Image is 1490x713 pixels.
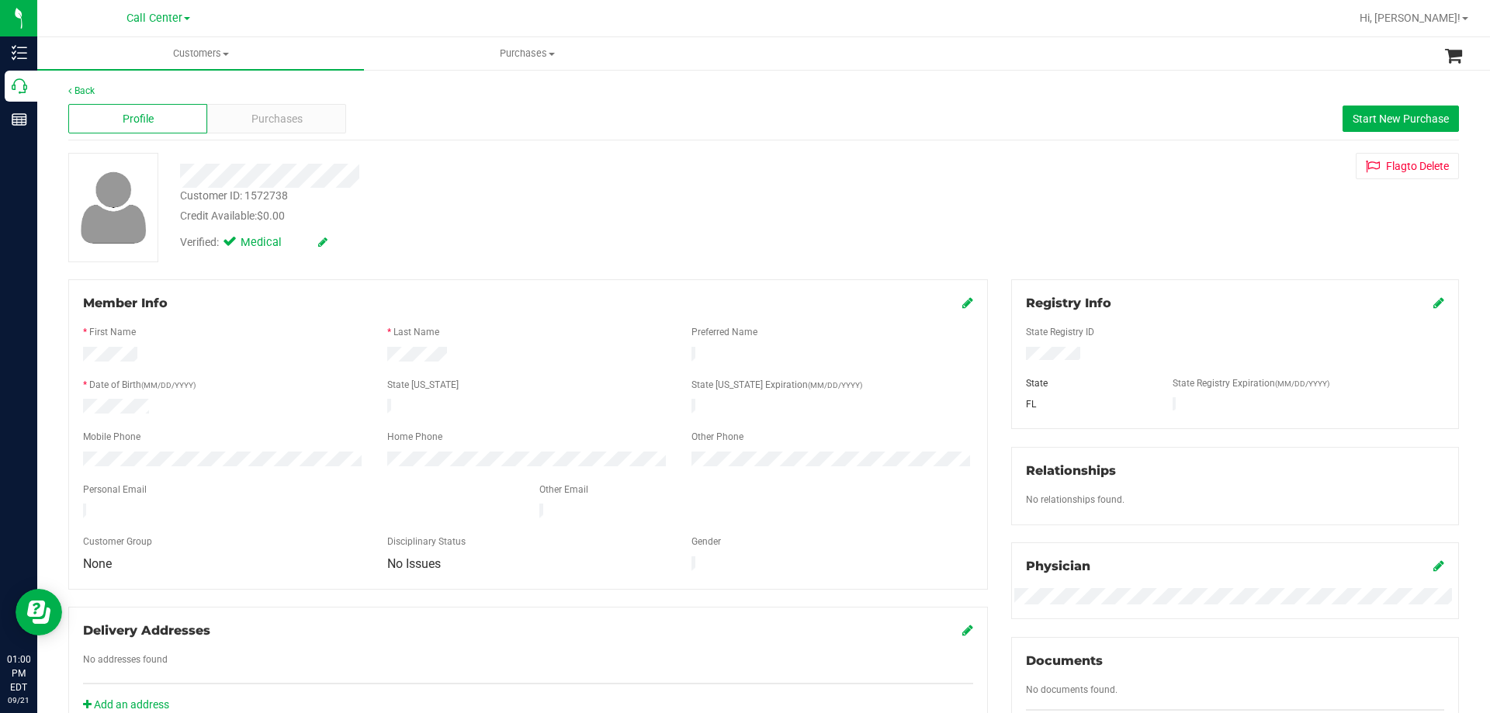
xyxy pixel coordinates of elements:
span: Purchases [251,111,303,127]
a: Customers [37,37,364,70]
img: user-icon.png [73,168,154,247]
label: Last Name [393,325,439,339]
label: First Name [89,325,136,339]
span: Call Center [126,12,182,25]
div: State [1014,376,1162,390]
a: Purchases [364,37,691,70]
div: Verified: [180,234,327,251]
label: Disciplinary Status [387,535,466,549]
label: State [US_STATE] [387,378,459,392]
label: Other Phone [691,430,743,444]
span: Physician [1026,559,1090,573]
button: Flagto Delete [1356,153,1459,179]
p: 09/21 [7,694,30,706]
inline-svg: Call Center [12,78,27,94]
a: Back [68,85,95,96]
div: FL [1014,397,1162,411]
span: (MM/DD/YYYY) [1275,379,1329,388]
span: Hi, [PERSON_NAME]! [1360,12,1461,24]
label: Date of Birth [89,378,196,392]
div: Credit Available: [180,208,864,224]
span: Member Info [83,296,168,310]
label: State Registry ID [1026,325,1094,339]
label: No addresses found [83,652,168,666]
span: Start New Purchase [1353,112,1449,125]
button: Start New Purchase [1343,106,1459,132]
span: Customers [37,47,364,61]
span: No Issues [387,556,441,571]
span: Registry Info [1026,296,1111,310]
label: State Registry Expiration [1173,376,1329,390]
p: 01:00 PM EDT [7,652,30,694]
label: Customer Group [83,535,152,549]
span: Delivery Addresses [83,623,210,638]
span: Purchases [365,47,690,61]
label: State [US_STATE] Expiration [691,378,862,392]
div: Customer ID: 1572738 [180,188,288,204]
span: Relationships [1026,463,1116,478]
span: None [83,556,112,571]
label: Preferred Name [691,325,757,339]
inline-svg: Reports [12,112,27,127]
a: Add an address [83,698,169,711]
iframe: Resource center [16,589,62,635]
label: Home Phone [387,430,442,444]
label: No relationships found. [1026,493,1124,507]
label: Mobile Phone [83,430,140,444]
span: Medical [241,234,303,251]
label: Personal Email [83,483,147,497]
span: No documents found. [1026,684,1117,695]
label: Gender [691,535,721,549]
span: (MM/DD/YYYY) [808,381,862,389]
span: $0.00 [257,209,285,222]
span: Documents [1026,653,1103,668]
span: Profile [123,111,154,127]
inline-svg: Inventory [12,45,27,61]
span: (MM/DD/YYYY) [141,381,196,389]
label: Other Email [539,483,588,497]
